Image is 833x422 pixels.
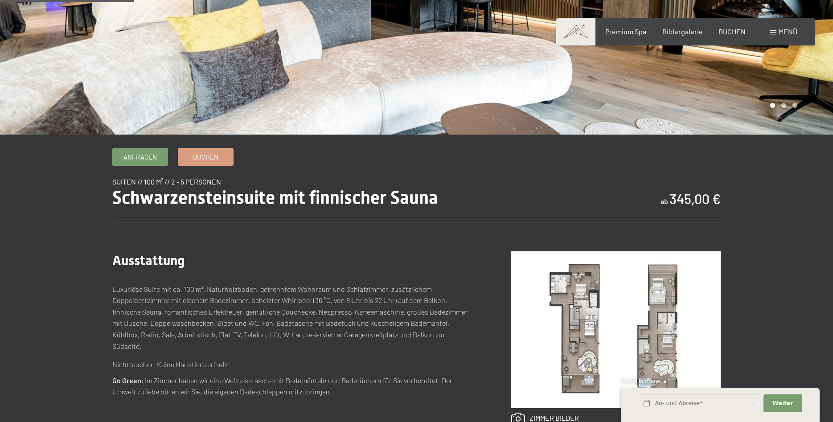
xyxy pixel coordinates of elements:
strong: Go Green [112,376,141,385]
a: Premium Spa [605,27,646,36]
span: Schnellanfrage [621,377,660,385]
b: 345,00 € [669,191,721,207]
span: Suiten // 100 m² // 2 - 5 Personen [112,177,221,186]
button: Weiter [763,394,802,413]
img: Schwarzensteinsuite mit finnischer Sauna [511,251,721,408]
p: Nichtraucher. Keine Haustiere erlaubt. [112,359,476,370]
span: ab [661,197,668,205]
a: Bildergalerie [662,27,703,36]
a: Buchen [178,148,233,165]
p: : Im Zimmer haben wir eine Wellnesstasche mit Bademänteln und Badetüchern für Sie vorbereitet. De... [112,375,476,397]
span: Ausstattung [112,253,185,268]
span: Weiter [772,399,793,407]
a: Anfragen [113,148,168,165]
p: Luxuriöse Suite mit ca. 100 m², Naturholzboden, getrenntem Wohnraum und Schlafzimmer, zusätzliche... [112,283,476,352]
span: Menü [779,27,797,36]
a: BUCHEN [718,27,746,36]
span: Schwarzensteinsuite mit finnischer Sauna [112,187,438,208]
span: Anfragen [123,152,157,162]
span: Buchen [193,152,218,162]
